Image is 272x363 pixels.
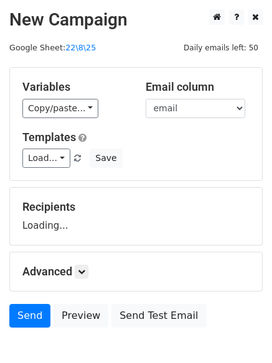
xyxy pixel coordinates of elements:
[9,9,263,30] h2: New Campaign
[9,304,50,328] a: Send
[22,80,127,94] h5: Variables
[54,304,108,328] a: Preview
[179,43,263,52] a: Daily emails left: 50
[22,131,76,144] a: Templates
[22,149,70,168] a: Load...
[90,149,122,168] button: Save
[65,43,96,52] a: 22\8\25
[22,200,250,214] h5: Recipients
[22,265,250,278] h5: Advanced
[22,99,98,118] a: Copy/paste...
[146,80,250,94] h5: Email column
[111,304,206,328] a: Send Test Email
[9,43,96,52] small: Google Sheet:
[179,41,263,55] span: Daily emails left: 50
[22,200,250,232] div: Loading...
